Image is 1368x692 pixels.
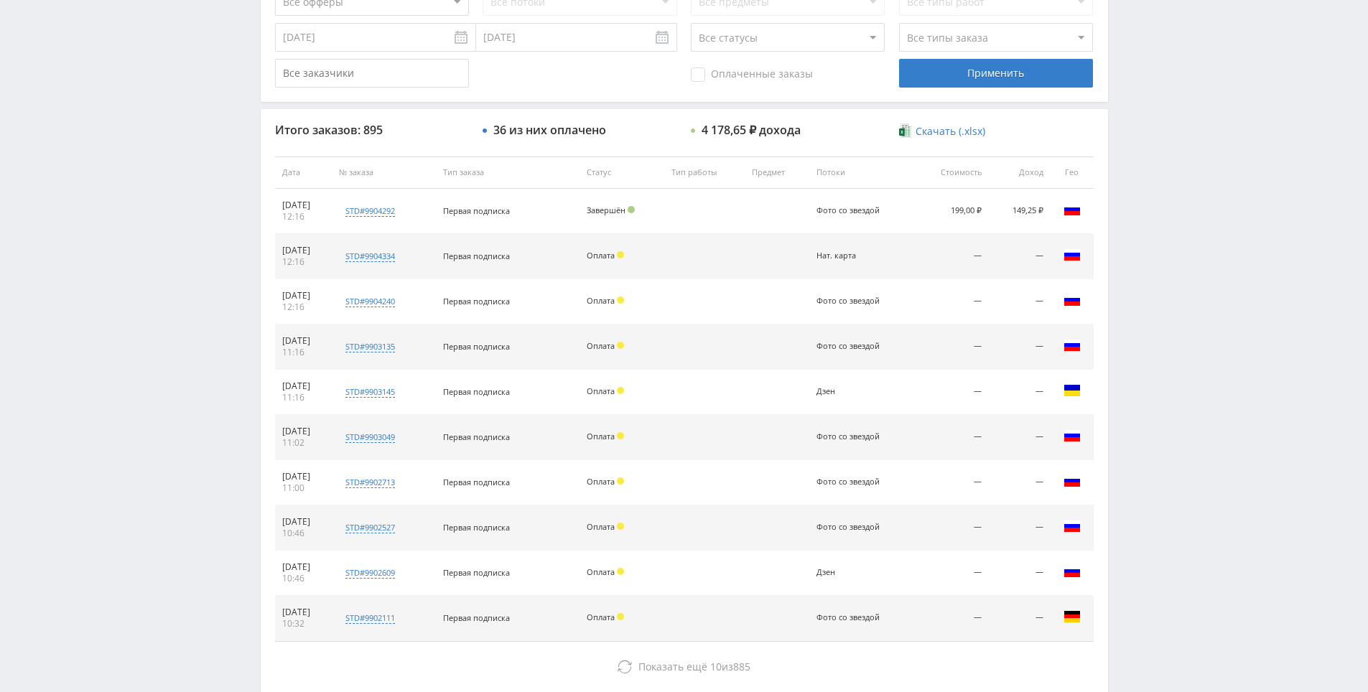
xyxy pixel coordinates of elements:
td: — [914,460,989,505]
div: 10:46 [282,528,325,539]
span: Оплата [587,250,615,261]
div: std#9903049 [345,431,395,443]
span: Холд [617,342,624,349]
td: 199,00 ₽ [914,189,989,234]
div: [DATE] [282,426,325,437]
span: Оплаченные заказы [691,67,813,82]
th: Тип заказа [436,156,580,189]
img: deu.png [1064,608,1081,625]
td: — [914,234,989,279]
span: 885 [733,660,750,673]
div: std#9902713 [345,477,395,488]
td: — [989,324,1050,370]
span: Первая подписка [443,341,510,352]
div: std#9904292 [345,205,395,217]
span: Первая подписка [443,431,510,442]
div: Дзен [816,387,881,396]
span: Холд [617,432,624,439]
td: — [914,596,989,641]
img: xlsx [899,123,911,138]
span: Первая подписка [443,251,510,261]
div: [DATE] [282,607,325,618]
span: Холд [617,523,624,530]
div: [DATE] [282,561,325,573]
img: rus.png [1064,563,1081,580]
span: Холд [617,568,624,575]
div: Итого заказов: 895 [275,123,469,136]
div: 11:16 [282,392,325,403]
div: std#9904334 [345,251,395,262]
div: Фото со звездой [816,206,881,215]
span: Скачать (.xlsx) [916,126,985,137]
td: — [989,415,1050,460]
div: 11:02 [282,437,325,449]
td: — [989,505,1050,551]
div: [DATE] [282,335,325,347]
button: Показать ещё 10из885 [275,653,1094,681]
div: 12:16 [282,256,325,268]
span: Холд [617,251,624,258]
div: std#9902527 [345,522,395,533]
div: [DATE] [282,245,325,256]
div: 11:00 [282,482,325,494]
span: Оплата [587,340,615,351]
span: Холд [617,296,624,304]
img: rus.png [1064,291,1081,309]
img: rus.png [1064,427,1081,444]
div: 12:16 [282,211,325,223]
div: 11:16 [282,347,325,358]
th: Доход [989,156,1050,189]
div: std#9903145 [345,386,395,398]
img: rus.png [1064,246,1081,263]
div: [DATE] [282,200,325,211]
span: Первая подписка [443,296,510,307]
th: № заказа [332,156,436,189]
div: Фото со звездой [816,296,881,306]
span: Оплата [587,566,615,577]
span: Оплата [587,612,615,622]
div: Фото со звездой [816,477,881,487]
a: Скачать (.xlsx) [899,124,985,139]
td: — [914,505,989,551]
img: rus.png [1064,472,1081,490]
td: — [914,370,989,415]
div: 10:32 [282,618,325,630]
img: ukr.png [1064,382,1081,399]
div: Нат. карта [816,251,881,261]
td: — [989,370,1050,415]
div: std#9904240 [345,296,395,307]
div: 4 178,65 ₽ дохода [702,123,801,136]
span: 10 [710,660,722,673]
span: Показать ещё [638,660,707,673]
img: rus.png [1064,518,1081,535]
span: Подтвержден [628,206,635,213]
span: Оплата [587,385,615,396]
div: Применить [899,59,1093,88]
th: Гео [1051,156,1094,189]
span: Оплата [587,295,615,306]
div: 10:46 [282,573,325,584]
img: rus.png [1064,337,1081,354]
div: Дзен [816,568,881,577]
td: — [989,596,1050,641]
div: std#9902111 [345,612,395,624]
span: Оплата [587,431,615,441]
input: Все заказчики [275,59,469,88]
td: — [914,279,989,324]
div: Фото со звездой [816,432,881,441]
div: [DATE] [282,380,325,392]
td: — [989,279,1050,324]
div: 12:16 [282,301,325,313]
img: rus.png [1064,201,1081,218]
th: Тип работы [664,156,745,189]
th: Предмет [745,156,809,189]
div: [DATE] [282,516,325,528]
div: Фото со звездой [816,342,881,351]
div: Фото со звездой [816,613,881,622]
td: — [914,551,989,596]
div: [DATE] [282,471,325,482]
span: из [638,660,750,673]
td: — [914,324,989,370]
span: Первая подписка [443,477,510,487]
div: Фото со звездой [816,523,881,532]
